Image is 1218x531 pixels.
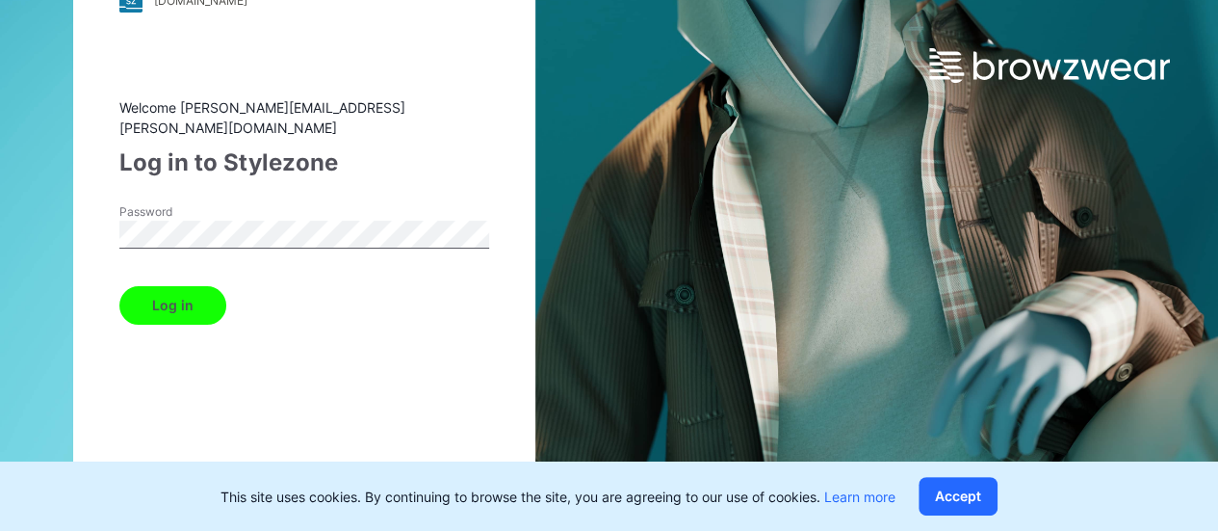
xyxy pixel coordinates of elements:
[929,48,1170,83] img: browzwear-logo.e42bd6dac1945053ebaf764b6aa21510.svg
[220,487,895,507] p: This site uses cookies. By continuing to browse the site, you are agreeing to our use of cookies.
[919,477,998,516] button: Accept
[824,489,895,505] a: Learn more
[119,203,254,221] label: Password
[119,286,226,325] button: Log in
[119,146,489,180] div: Log in to Stylezone
[119,97,489,138] div: Welcome [PERSON_NAME][EMAIL_ADDRESS][PERSON_NAME][DOMAIN_NAME]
